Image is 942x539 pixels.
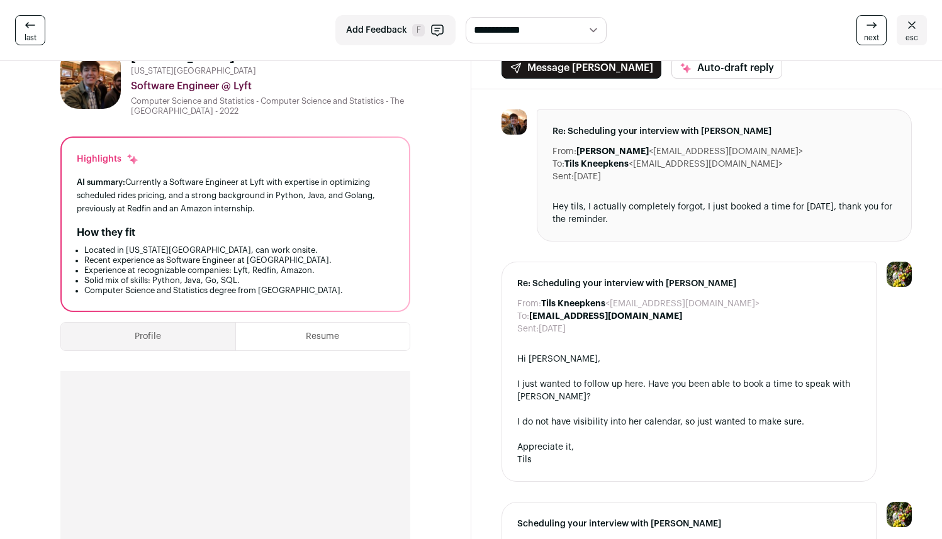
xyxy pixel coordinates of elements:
div: Software Engineer @ Lyft [131,79,410,94]
h2: How they fit [77,225,135,240]
dt: Sent: [517,323,539,335]
span: Re: Scheduling your interview with [PERSON_NAME] [552,125,897,138]
div: Currently a Software Engineer at Lyft with expertise in optimizing scheduled rides pricing, and a... [77,175,394,215]
li: Solid mix of skills: Python, Java, Go, SQL. [84,275,394,286]
span: last [25,33,36,43]
div: Hi [PERSON_NAME], [517,353,861,365]
button: Add Feedback F [335,15,456,45]
dd: [DATE] [539,323,566,335]
span: next [864,33,879,43]
img: 709f7b6174a7dbbef75302e609d5c6f714b10d51319e2d13b9bd504b7212e306 [502,109,527,135]
dt: To: [517,310,529,323]
dt: From: [517,297,541,310]
dd: <[EMAIL_ADDRESS][DOMAIN_NAME]> [564,158,783,170]
span: esc [906,33,918,43]
li: Experience at recognizable companies: Lyft, Redfin, Amazon. [84,265,394,275]
li: Recent experience as Software Engineer at [GEOGRAPHIC_DATA]. [84,255,394,265]
div: Hey tils, I actually completely forgot, I just booked a time for [DATE], thank you for the reminder. [552,201,897,226]
button: Resume [236,323,410,350]
dd: <[EMAIL_ADDRESS][DOMAIN_NAME]> [541,297,760,310]
span: Add Feedback [346,24,407,36]
span: F [412,24,425,36]
button: Auto-draft reply [671,57,782,79]
div: Highlights [77,153,139,165]
span: Re: Scheduling your interview with [PERSON_NAME] [517,277,861,290]
div: Appreciate it, [517,441,861,453]
dt: Sent: [552,170,574,183]
li: Computer Science and Statistics degree from [GEOGRAPHIC_DATA]. [84,286,394,296]
dt: To: [552,158,564,170]
img: 6689865-medium_jpg [887,502,912,527]
a: esc [897,15,927,45]
span: [US_STATE][GEOGRAPHIC_DATA] [131,66,256,76]
div: I just wanted to follow up here. Have you been able to book a time to speak with [PERSON_NAME]? [517,378,861,403]
div: Computer Science and Statistics - Computer Science and Statistics - The [GEOGRAPHIC_DATA] - 2022 [131,96,410,116]
b: [EMAIL_ADDRESS][DOMAIN_NAME] [529,312,682,321]
div: I do not have visibility into her calendar, so just wanted to make sure. [517,416,861,428]
a: next [856,15,887,45]
img: 709f7b6174a7dbbef75302e609d5c6f714b10d51319e2d13b9bd504b7212e306 [60,48,121,109]
a: last [15,15,45,45]
button: Message [PERSON_NAME] [502,57,661,79]
b: [PERSON_NAME] [576,147,649,156]
span: AI summary: [77,178,125,186]
img: 6689865-medium_jpg [887,262,912,287]
button: Profile [61,323,235,350]
span: Scheduling your interview with [PERSON_NAME] [517,518,861,530]
li: Located in [US_STATE][GEOGRAPHIC_DATA], can work onsite. [84,245,394,255]
b: Tils Kneepkens [541,299,605,308]
div: Tils [517,453,861,466]
dd: <[EMAIL_ADDRESS][DOMAIN_NAME]> [576,145,803,158]
b: Tils Kneepkens [564,160,629,169]
dd: [DATE] [574,170,601,183]
dt: From: [552,145,576,158]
